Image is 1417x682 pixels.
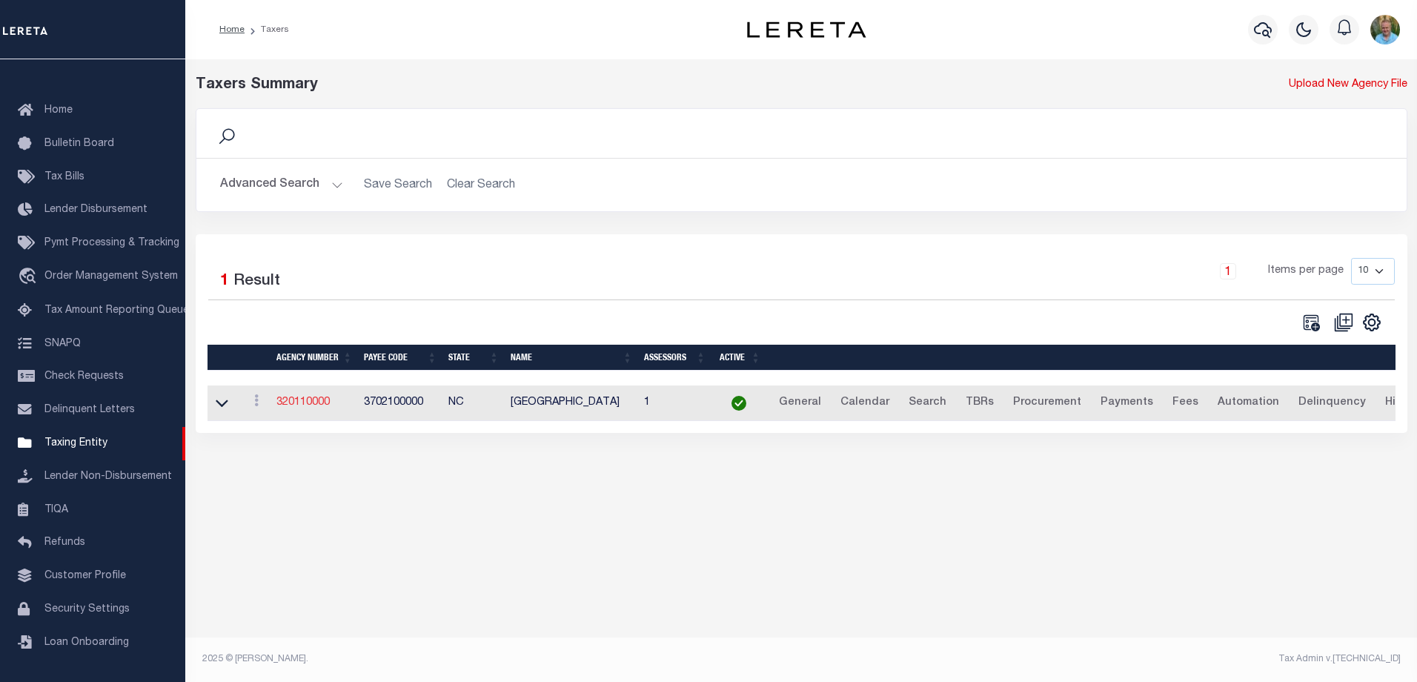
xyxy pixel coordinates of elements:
span: Order Management System [44,271,178,282]
span: Home [44,105,73,116]
a: Payments [1094,391,1160,415]
span: Tax Bills [44,172,84,182]
div: Taxers Summary [196,74,1099,96]
span: Bulletin Board [44,139,114,149]
span: 1 [220,274,229,289]
span: Items per page [1268,263,1344,279]
div: Tax Admin v.[TECHNICAL_ID] [812,652,1401,666]
span: Pymt Processing & Tracking [44,238,179,248]
a: Automation [1211,391,1286,415]
td: [GEOGRAPHIC_DATA] [505,385,638,422]
li: Taxers [245,23,289,36]
span: Loan Onboarding [44,638,129,648]
td: 1 [638,385,711,422]
div: 2025 © [PERSON_NAME]. [191,652,802,666]
label: Result [233,270,280,294]
span: Lender Non-Disbursement [44,471,172,482]
th: Name: activate to sort column ascending [505,345,638,371]
a: Procurement [1006,391,1088,415]
i: travel_explore [18,268,42,287]
span: TIQA [44,504,68,514]
td: NC [442,385,505,422]
a: Fees [1166,391,1205,415]
td: 3702100000 [358,385,442,422]
a: Upload New Agency File [1289,77,1407,93]
span: Security Settings [44,604,130,615]
span: Customer Profile [44,571,126,581]
a: General [772,391,828,415]
img: logo-dark.svg [747,21,866,38]
a: 1 [1220,263,1236,279]
a: Search [902,391,953,415]
span: Taxing Entity [44,438,107,448]
img: check-icon-green.svg [731,396,746,411]
span: Refunds [44,537,85,548]
span: Tax Amount Reporting Queue [44,305,189,316]
span: Check Requests [44,371,124,382]
a: 320110000 [276,397,330,408]
a: TBRs [959,391,1000,415]
span: SNAPQ [44,338,81,348]
span: Lender Disbursement [44,205,147,215]
th: Assessors: activate to sort column ascending [638,345,711,371]
th: State: activate to sort column ascending [442,345,505,371]
th: Active: activate to sort column ascending [711,345,766,371]
a: Delinquency [1292,391,1373,415]
a: Home [219,25,245,34]
span: Delinquent Letters [44,405,135,415]
a: Calendar [834,391,896,415]
button: Advanced Search [220,170,343,199]
th: Payee Code: activate to sort column ascending [358,345,442,371]
th: Agency Number: activate to sort column ascending [271,345,358,371]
